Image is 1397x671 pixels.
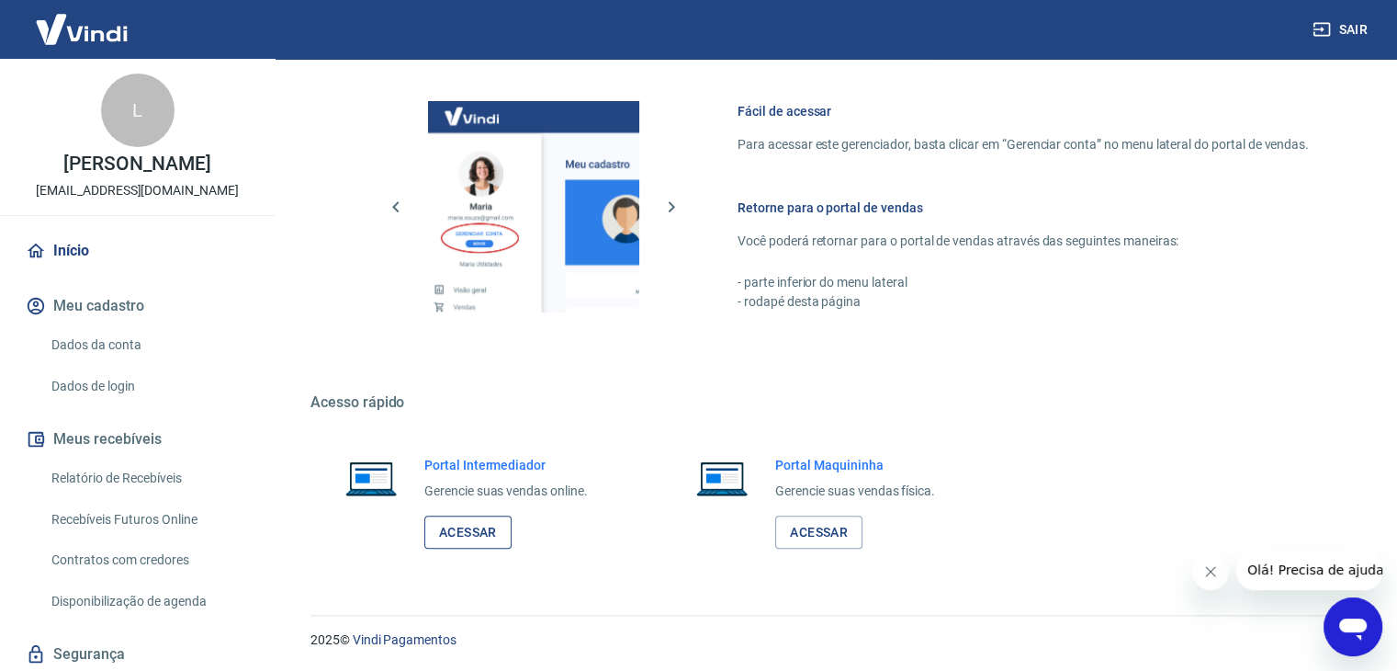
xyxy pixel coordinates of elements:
p: Gerencie suas vendas física. [775,482,935,501]
a: Início [22,231,253,271]
h6: Fácil de acessar [738,102,1309,120]
a: Acessar [775,516,862,550]
iframe: Fechar mensagem [1192,553,1229,590]
span: Olá! Precisa de ajuda? [11,13,154,28]
a: Relatório de Recebíveis [44,460,253,497]
iframe: Mensagem da empresa [1236,550,1382,590]
img: Imagem de um notebook aberto [332,456,410,500]
button: Sair [1309,13,1375,47]
a: Acessar [424,516,512,550]
a: Contratos com credores [44,541,253,579]
p: - parte inferior do menu lateral [738,273,1309,292]
a: Disponibilização de agenda [44,583,253,620]
h5: Acesso rápido [310,393,1353,412]
a: Vindi Pagamentos [353,632,456,647]
h6: Portal Intermediador [424,456,588,474]
p: - rodapé desta página [738,292,1309,312]
a: Dados da conta [44,326,253,364]
img: Imagem de um notebook aberto [683,456,760,500]
p: [EMAIL_ADDRESS][DOMAIN_NAME] [36,181,239,200]
button: Meu cadastro [22,286,253,326]
iframe: Botão para abrir a janela de mensagens [1324,597,1382,656]
p: [PERSON_NAME] [63,154,210,174]
a: Dados de login [44,368,253,405]
h6: Retorne para o portal de vendas [738,199,1309,217]
p: Gerencie suas vendas online. [424,482,588,501]
img: Imagem da dashboard mostrando o botão de gerenciar conta na sidebar no lado esquerdo [428,101,639,313]
div: L [101,74,175,147]
img: Vindi [22,1,141,57]
p: Para acessar este gerenciador, basta clicar em “Gerenciar conta” no menu lateral do portal de ven... [738,135,1309,154]
button: Meus recebíveis [22,419,253,460]
h6: Portal Maquininha [775,456,935,474]
p: Você poderá retornar para o portal de vendas através das seguintes maneiras: [738,232,1309,251]
p: 2025 © [310,631,1353,650]
a: Recebíveis Futuros Online [44,501,253,539]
